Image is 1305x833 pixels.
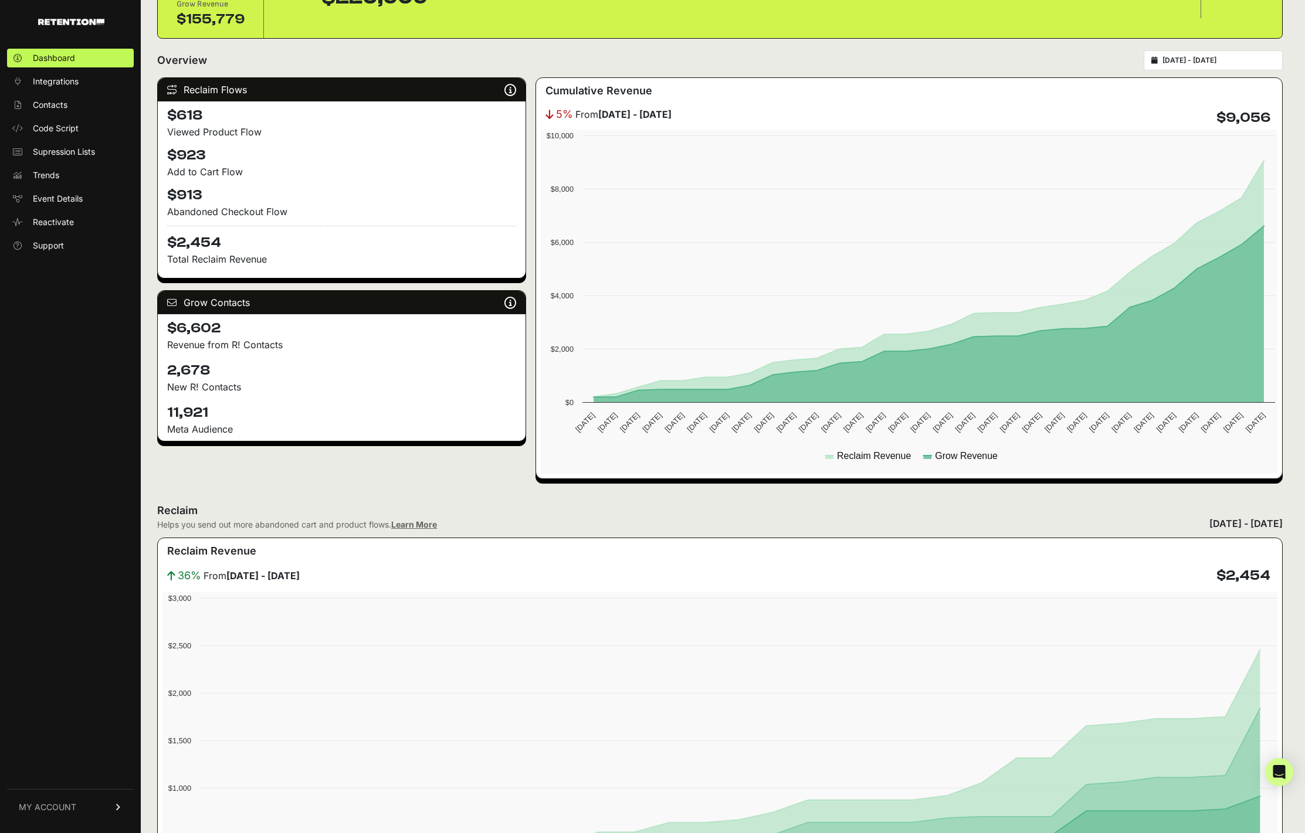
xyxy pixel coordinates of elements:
h4: $9,056 [1216,108,1270,127]
h2: Reclaim [157,502,437,519]
span: Dashboard [33,52,75,64]
text: [DATE] [909,411,931,434]
span: From [204,569,300,583]
span: Supression Lists [33,146,95,158]
text: [DATE] [819,411,842,434]
text: [DATE] [1154,411,1177,434]
div: Add to Cart Flow [167,165,516,179]
h4: 11,921 [167,403,516,422]
text: [DATE] [618,411,641,434]
p: Total Reclaim Revenue [167,252,516,266]
text: [DATE] [954,411,977,434]
span: From [575,107,672,121]
text: [DATE] [976,411,999,434]
div: Helps you send out more abandoned cart and product flows. [157,519,437,531]
a: Support [7,236,134,255]
a: Event Details [7,189,134,208]
div: Viewed Product Flow [167,125,516,139]
p: New R! Contacts [167,380,516,394]
text: [DATE] [640,411,663,434]
div: [DATE] - [DATE] [1209,516,1283,531]
img: Retention.com [38,19,104,25]
span: 36% [178,567,201,584]
a: Code Script [7,119,134,138]
text: [DATE] [886,411,909,434]
a: Learn More [391,519,437,529]
a: Dashboard [7,49,134,67]
text: $3,000 [168,594,191,603]
strong: [DATE] - [DATE] [598,108,672,120]
h4: $913 [167,186,516,205]
text: [DATE] [1177,411,1200,434]
h4: $618 [167,106,516,125]
h4: 2,678 [167,361,516,380]
text: $1,500 [168,736,191,745]
a: Supression Lists [7,142,134,161]
text: [DATE] [1222,411,1245,434]
a: Trends [7,166,134,185]
div: $155,779 [177,10,245,29]
text: [DATE] [1244,411,1267,434]
span: Code Script [33,123,79,134]
h3: Reclaim Revenue [167,543,256,559]
text: Grow Revenue [935,451,998,461]
text: [DATE] [1087,411,1110,434]
span: Trends [33,169,59,181]
span: Reactivate [33,216,74,228]
text: $1,000 [168,784,191,793]
text: [DATE] [1065,411,1088,434]
h2: Overview [157,52,207,69]
span: Event Details [33,193,83,205]
a: Reactivate [7,213,134,232]
span: Support [33,240,64,251]
text: [DATE] [842,411,865,434]
text: Reclaim Revenue [837,451,911,461]
h4: $6,602 [167,319,516,338]
a: Contacts [7,96,134,114]
text: [DATE] [998,411,1021,434]
text: [DATE] [1199,411,1222,434]
div: Grow Contacts [158,291,526,314]
strong: [DATE] - [DATE] [226,570,300,582]
p: Revenue from R! Contacts [167,338,516,352]
text: [DATE] [685,411,708,434]
a: Integrations [7,72,134,91]
div: Open Intercom Messenger [1265,758,1293,786]
text: $10,000 [547,131,574,140]
text: $6,000 [551,238,574,247]
text: [DATE] [775,411,798,434]
text: [DATE] [596,411,619,434]
text: [DATE] [864,411,887,434]
text: $2,000 [551,345,574,353]
text: [DATE] [574,411,596,434]
text: [DATE] [730,411,753,434]
text: $0 [565,398,574,407]
text: $8,000 [551,185,574,193]
h3: Cumulative Revenue [545,83,652,99]
text: $4,000 [551,291,574,300]
h4: $2,454 [167,226,516,252]
text: [DATE] [663,411,686,434]
text: [DATE] [753,411,775,434]
span: 5% [556,106,573,123]
div: Reclaim Flows [158,78,526,101]
span: MY ACCOUNT [19,801,76,813]
text: [DATE] [1110,411,1133,434]
text: [DATE] [797,411,820,434]
div: Meta Audience [167,422,516,436]
text: [DATE] [1021,411,1043,434]
h4: $2,454 [1216,566,1270,585]
span: Contacts [33,99,67,111]
text: $2,000 [168,689,191,698]
text: $2,500 [168,641,191,650]
a: MY ACCOUNT [7,789,134,825]
span: Integrations [33,76,79,87]
text: [DATE] [931,411,954,434]
text: [DATE] [1132,411,1155,434]
text: [DATE] [707,411,730,434]
div: Abandoned Checkout Flow [167,205,516,219]
text: [DATE] [1043,411,1066,434]
h4: $923 [167,146,516,165]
